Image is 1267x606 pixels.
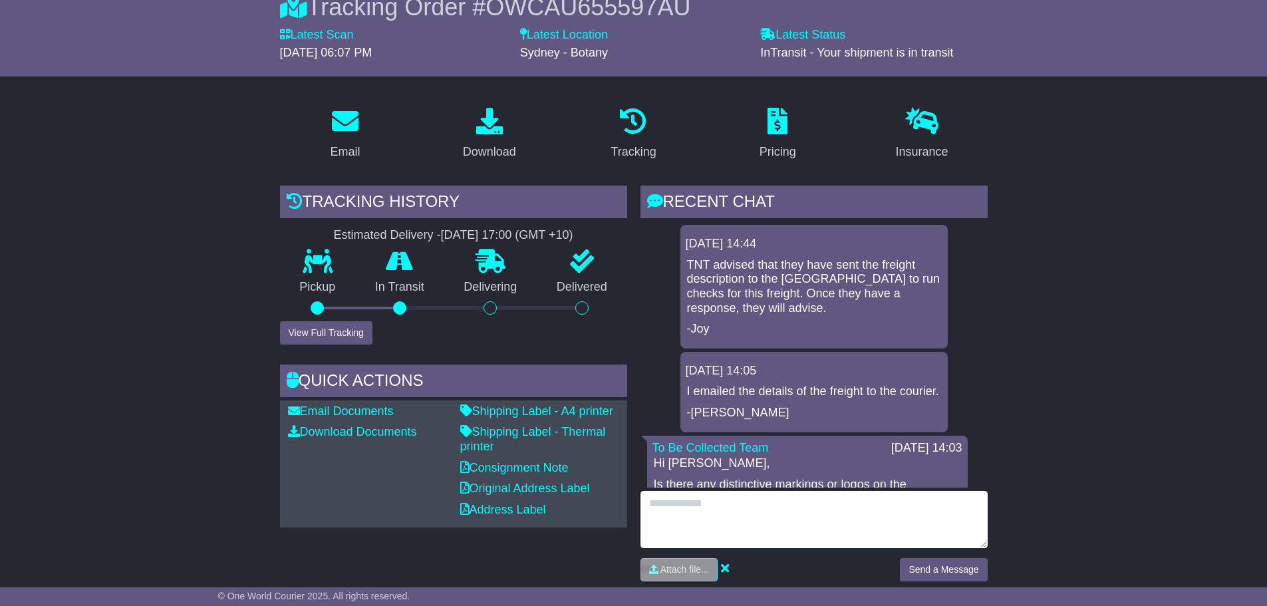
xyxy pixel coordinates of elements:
[654,456,961,471] p: Hi [PERSON_NAME],
[460,461,569,474] a: Consignment Note
[280,365,627,400] div: Quick Actions
[751,103,805,166] a: Pricing
[652,441,769,454] a: To Be Collected Team
[321,103,368,166] a: Email
[280,186,627,222] div: Tracking history
[654,478,961,521] p: Is there any distinctive markings or logos on the packaging? If there was please let us know so t...
[330,143,360,161] div: Email
[280,46,372,59] span: [DATE] 06:07 PM
[687,384,941,399] p: I emailed the details of the freight to the courier.
[602,103,664,166] a: Tracking
[760,143,796,161] div: Pricing
[687,322,941,337] p: -Joy
[460,482,590,495] a: Original Address Label
[611,143,656,161] div: Tracking
[687,258,941,315] p: TNT advised that they have sent the freight description to the [GEOGRAPHIC_DATA] to run checks fo...
[280,321,372,345] button: View Full Tracking
[687,406,941,420] p: -[PERSON_NAME]
[760,46,953,59] span: InTransit - Your shipment is in transit
[280,228,627,243] div: Estimated Delivery -
[686,364,942,379] div: [DATE] 14:05
[891,441,962,456] div: [DATE] 14:03
[288,404,394,418] a: Email Documents
[460,503,546,516] a: Address Label
[288,425,417,438] a: Download Documents
[537,280,627,295] p: Delivered
[760,28,845,43] label: Latest Status
[686,237,942,251] div: [DATE] 14:44
[463,143,516,161] div: Download
[355,280,444,295] p: In Transit
[520,46,608,59] span: Sydney - Botany
[441,228,573,243] div: [DATE] 17:00 (GMT +10)
[640,186,988,222] div: RECENT CHAT
[280,28,354,43] label: Latest Scan
[900,558,987,581] button: Send a Message
[896,143,948,161] div: Insurance
[520,28,608,43] label: Latest Location
[460,404,613,418] a: Shipping Label - A4 printer
[218,591,410,601] span: © One World Courier 2025. All rights reserved.
[280,280,356,295] p: Pickup
[454,103,525,166] a: Download
[887,103,957,166] a: Insurance
[460,425,606,453] a: Shipping Label - Thermal printer
[444,280,537,295] p: Delivering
